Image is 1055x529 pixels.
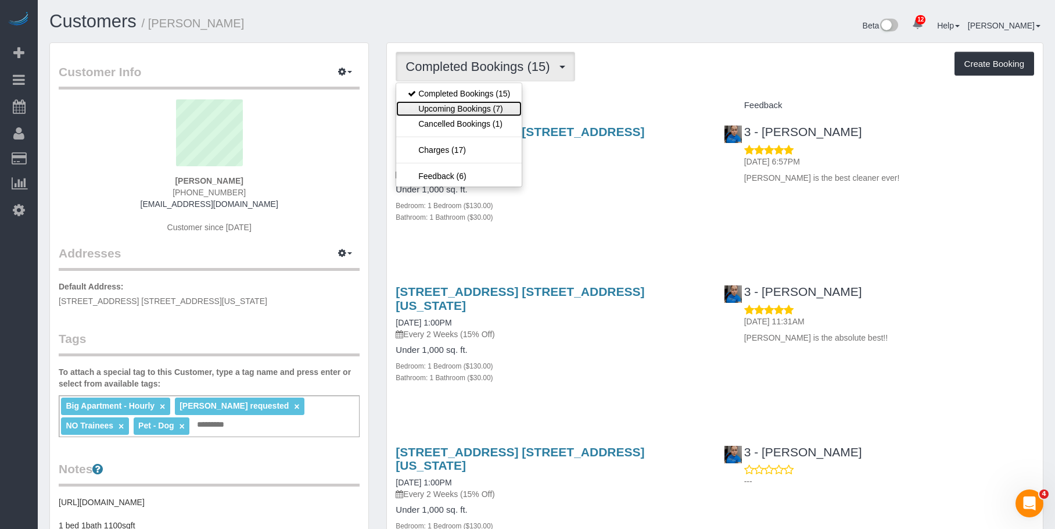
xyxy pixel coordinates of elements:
[863,21,899,30] a: Beta
[294,402,299,412] a: ×
[167,223,252,232] span: Customer since [DATE]
[724,125,862,138] a: 3 - [PERSON_NAME]
[396,52,575,81] button: Completed Bookings (15)
[160,402,165,412] a: ×
[724,445,862,459] a: 3 - [PERSON_NAME]
[7,12,30,28] img: Automaid Logo
[744,156,1034,167] p: [DATE] 6:57PM
[396,169,706,180] p: Every 2 Weeks (15% Off)
[396,478,451,487] a: [DATE] 1:00PM
[744,332,1034,344] p: [PERSON_NAME] is the absolute best!!
[744,476,1034,487] p: ---
[724,285,862,298] a: 3 - [PERSON_NAME]
[138,421,174,430] span: Pet - Dog
[396,318,451,327] a: [DATE] 1:00PM
[396,213,493,221] small: Bathroom: 1 Bathroom ($30.00)
[59,460,360,487] legend: Notes
[396,116,522,131] a: Cancelled Bookings (1)
[1015,489,1043,517] iframe: Intercom live chat
[179,421,184,431] a: ×
[937,21,960,30] a: Help
[396,374,493,382] small: Bathroom: 1 Bathroom ($30.00)
[396,142,522,158] a: Charges (17)
[396,101,706,110] h4: Service
[59,330,360,356] legend: Tags
[744,316,1034,327] p: [DATE] 11:31AM
[724,101,1034,110] h4: Feedback
[173,188,246,197] span: [PHONE_NUMBER]
[59,296,267,306] span: [STREET_ADDRESS] [STREET_ADDRESS][US_STATE]
[879,19,898,34] img: New interface
[396,505,706,515] h4: Under 1,000 sq. ft.
[724,126,742,143] img: 3 - Geraldin Bastidas
[396,285,644,312] a: [STREET_ADDRESS] [STREET_ADDRESS][US_STATE]
[142,17,245,30] small: / [PERSON_NAME]
[954,52,1034,76] button: Create Booking
[66,421,113,430] span: NO Trainees
[396,202,493,210] small: Bedroom: 1 Bedroom ($130.00)
[49,11,137,31] a: Customers
[744,172,1034,184] p: [PERSON_NAME] is the best cleaner ever!
[396,362,493,370] small: Bedroom: 1 Bedroom ($130.00)
[396,445,644,472] a: [STREET_ADDRESS] [STREET_ADDRESS][US_STATE]
[724,446,742,463] img: 3 - Geraldin Bastidas
[916,15,925,24] span: 12
[59,63,360,90] legend: Customer Info
[396,488,706,500] p: Every 2 Weeks (15% Off)
[724,285,742,303] img: 3 - Geraldin Bastidas
[968,21,1040,30] a: [PERSON_NAME]
[59,366,360,389] label: To attach a special tag to this Customer, type a tag name and press enter or select from availabl...
[175,176,243,185] strong: [PERSON_NAME]
[180,401,289,410] span: [PERSON_NAME] requested
[66,401,155,410] span: Big Apartment - Hourly
[59,281,124,292] label: Default Address:
[406,59,555,74] span: Completed Bookings (15)
[906,12,929,37] a: 12
[396,86,522,101] a: Completed Bookings (15)
[396,345,706,355] h4: Under 1,000 sq. ft.
[396,101,522,116] a: Upcoming Bookings (7)
[141,199,278,209] a: [EMAIL_ADDRESS][DOMAIN_NAME]
[396,328,706,340] p: Every 2 Weeks (15% Off)
[396,185,706,195] h4: Under 1,000 sq. ft.
[396,169,522,184] a: Feedback (6)
[1039,489,1049,499] span: 4
[119,421,124,431] a: ×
